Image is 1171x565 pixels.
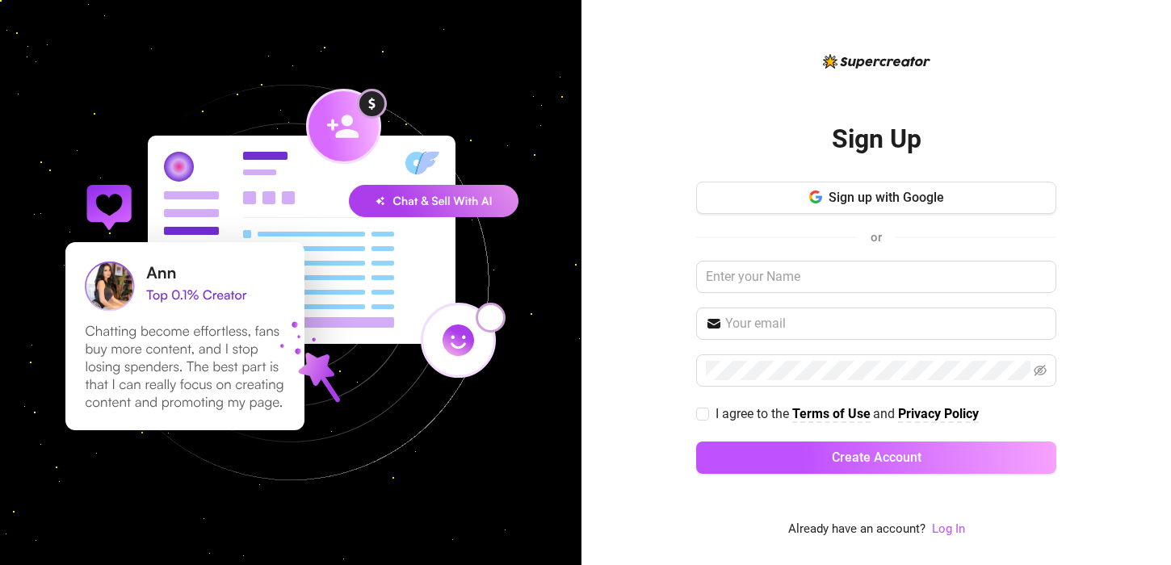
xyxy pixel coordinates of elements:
a: Log In [932,520,965,539]
span: eye-invisible [1034,364,1047,377]
a: Privacy Policy [898,406,979,423]
img: signup-background-D0MIrEPF.svg [11,3,570,562]
span: Already have an account? [788,520,925,539]
a: Terms of Use [792,406,871,423]
span: and [873,406,898,421]
button: Sign up with Google [696,182,1056,214]
strong: Privacy Policy [898,406,979,421]
a: Log In [932,521,965,536]
img: logo-BBDzfeDw.svg [823,54,930,69]
span: Create Account [832,450,921,465]
span: I agree to the [716,406,792,421]
span: Sign up with Google [829,190,944,205]
input: Your email [725,314,1047,333]
span: or [871,230,882,245]
button: Create Account [696,442,1056,474]
strong: Terms of Use [792,406,871,421]
input: Enter your Name [696,261,1056,293]
h2: Sign Up [832,123,921,156]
